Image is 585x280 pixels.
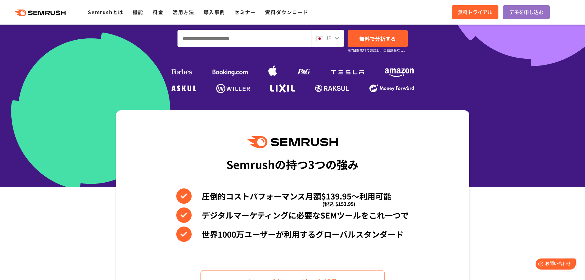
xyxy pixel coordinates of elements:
[359,35,396,42] span: 無料で分析する
[176,227,409,242] li: 世界1000万ユーザーが利用するグローバルスタンダード
[204,8,225,16] a: 導入事例
[265,8,308,16] a: 資料ダウンロード
[503,5,550,19] a: デモを申し込む
[530,256,578,273] iframe: Help widget launcher
[326,34,331,41] span: JP
[176,188,409,204] li: 圧倒的コストパフォーマンス月額$139.95〜利用可能
[153,8,163,16] a: 料金
[458,8,492,16] span: 無料トライアル
[322,196,355,211] span: (税込 $153.95)
[348,47,407,53] small: ※7日間無料でお試し。自動課金なし。
[348,30,408,47] a: 無料で分析する
[178,30,311,47] input: ドメイン、キーワードまたはURLを入力してください
[452,5,498,19] a: 無料トライアル
[88,8,123,16] a: Semrushとは
[133,8,143,16] a: 機能
[509,8,544,16] span: デモを申し込む
[247,136,337,148] img: Semrush
[176,207,409,223] li: デジタルマーケティングに必要なSEMツールをこれ一つで
[234,8,256,16] a: セミナー
[226,153,359,175] div: Semrushの持つ3つの強み
[173,8,194,16] a: 活用方法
